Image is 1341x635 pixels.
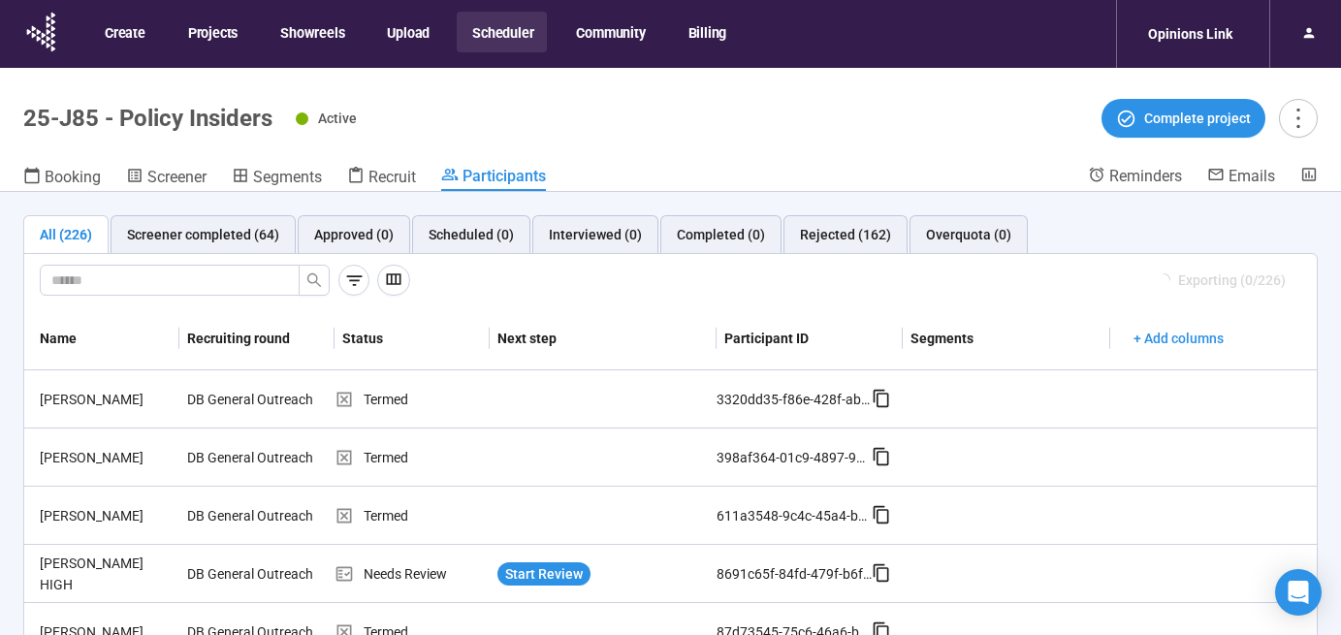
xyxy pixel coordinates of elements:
[717,447,872,468] div: 398af364-01c9-4897-9430-e33ed4dcf951
[32,553,179,595] div: [PERSON_NAME] HIGH
[45,168,101,186] span: Booking
[677,224,765,245] div: Completed (0)
[23,105,272,132] h1: 25-J85 - Policy Insiders
[429,224,514,245] div: Scheduled (0)
[23,166,101,191] a: Booking
[1285,105,1311,131] span: more
[232,166,322,191] a: Segments
[32,389,179,410] div: [PERSON_NAME]
[903,307,1109,370] th: Segments
[457,12,547,52] button: Scheduler
[497,562,591,586] button: Start Review
[1275,569,1322,616] div: Open Intercom Messenger
[179,497,325,534] div: DB General Outreach
[1136,16,1244,52] div: Opinions Link
[1118,323,1239,354] button: + Add columns
[1088,166,1182,189] a: Reminders
[335,563,490,585] div: Needs Review
[560,12,658,52] button: Community
[347,166,416,191] a: Recruit
[40,224,92,245] div: All (226)
[179,439,325,476] div: DB General Outreach
[1155,271,1172,289] span: loading
[371,12,443,52] button: Upload
[32,447,179,468] div: [PERSON_NAME]
[368,168,416,186] span: Recruit
[318,111,357,126] span: Active
[179,556,325,592] div: DB General Outreach
[441,166,546,191] a: Participants
[1102,99,1265,138] button: Complete project
[179,307,335,370] th: Recruiting round
[1178,270,1286,291] span: Exporting (0/226)
[265,12,358,52] button: Showreels
[253,168,322,186] span: Segments
[717,563,872,585] div: 8691c65f-84fd-479f-b6f6-fd1e01e70e30
[314,224,394,245] div: Approved (0)
[335,505,490,526] div: Termed
[800,224,891,245] div: Rejected (162)
[335,389,490,410] div: Termed
[1133,328,1224,349] span: + Add columns
[549,224,642,245] div: Interviewed (0)
[24,307,179,370] th: Name
[147,168,207,186] span: Screener
[89,12,159,52] button: Create
[1229,167,1275,185] span: Emails
[717,505,872,526] div: 611a3548-9c4c-45a4-b95c-8d0783c18816
[1144,108,1251,129] span: Complete project
[673,12,741,52] button: Billing
[717,389,872,410] div: 3320dd35-f86e-428f-abc7-e1214cbc8fd4
[127,224,279,245] div: Screener completed (64)
[926,224,1011,245] div: Overquota (0)
[463,167,546,185] span: Participants
[1207,166,1275,189] a: Emails
[1141,265,1301,296] button: Exporting (0/226)
[1109,167,1182,185] span: Reminders
[490,307,718,370] th: Next step
[126,166,207,191] a: Screener
[335,447,490,468] div: Termed
[306,272,322,288] span: search
[505,563,583,585] span: Start Review
[717,307,903,370] th: Participant ID
[179,381,325,418] div: DB General Outreach
[335,307,490,370] th: Status
[1279,99,1318,138] button: more
[299,265,330,296] button: search
[32,505,179,526] div: [PERSON_NAME]
[173,12,251,52] button: Projects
